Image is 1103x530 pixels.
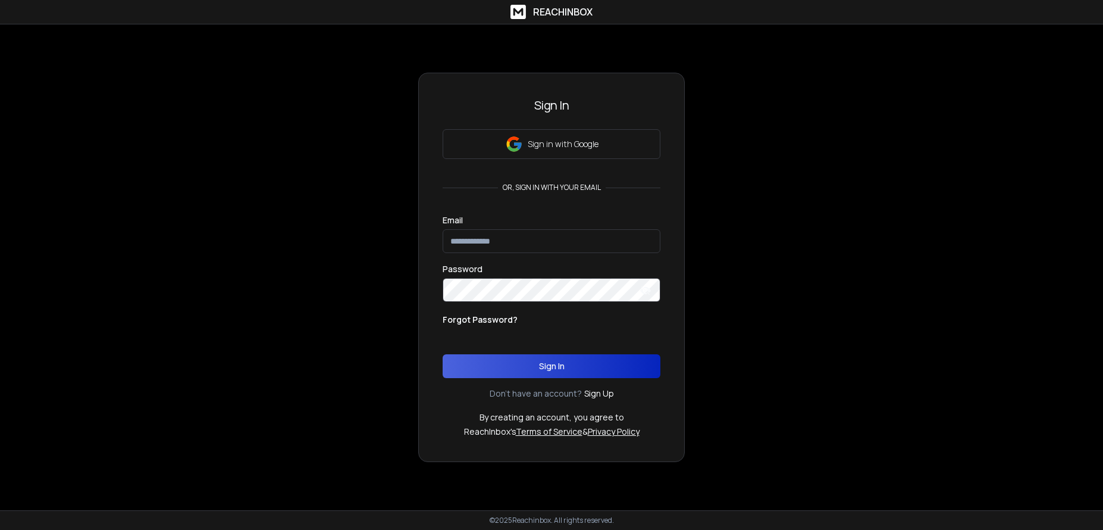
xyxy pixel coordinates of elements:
[584,388,614,400] a: Sign Up
[516,426,582,437] a: Terms of Service
[464,426,640,438] p: ReachInbox's &
[588,426,640,437] a: Privacy Policy
[510,5,593,19] a: ReachInbox
[498,183,606,192] p: or, sign in with your email
[490,516,614,525] p: © 2025 Reachinbox. All rights reserved.
[443,129,660,159] button: Sign in with Google
[490,388,582,400] p: Don't have an account?
[443,97,660,114] h3: Sign In
[480,411,624,423] p: By creating an account, you agree to
[443,354,660,378] button: Sign In
[443,265,482,273] label: Password
[533,5,593,19] h1: ReachInbox
[443,314,518,326] p: Forgot Password?
[443,216,463,225] label: Email
[528,138,598,150] p: Sign in with Google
